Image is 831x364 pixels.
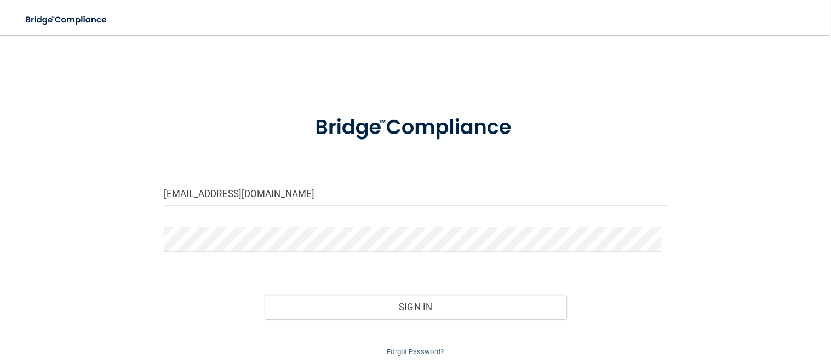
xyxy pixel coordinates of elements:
[387,348,444,356] a: Forgot Password?
[643,287,818,330] iframe: Drift Widget Chat Controller
[164,181,668,206] input: Email
[265,295,567,319] button: Sign In
[294,101,537,155] img: bridge_compliance_login_screen.278c3ca4.svg
[16,9,117,31] img: bridge_compliance_login_screen.278c3ca4.svg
